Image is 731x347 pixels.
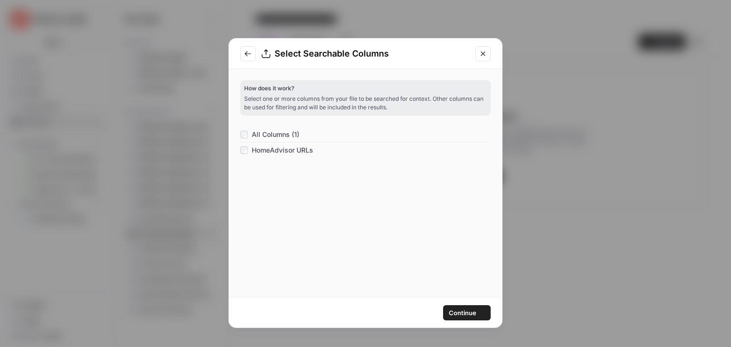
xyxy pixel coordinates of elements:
[261,47,470,60] div: Select Searchable Columns
[244,84,487,93] p: How does it work?
[240,131,248,138] input: All Columns (1)
[449,308,476,318] span: Continue
[252,130,299,139] span: All Columns (1)
[475,46,491,61] button: Close modal
[240,146,248,154] input: HomeAdvisor URLs
[244,95,487,112] p: Select one or more columns from your file to be searched for context. Other columns can be used f...
[443,305,491,320] button: Continue
[240,46,256,61] button: Go to previous step
[252,145,313,155] span: HomeAdvisor URLs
